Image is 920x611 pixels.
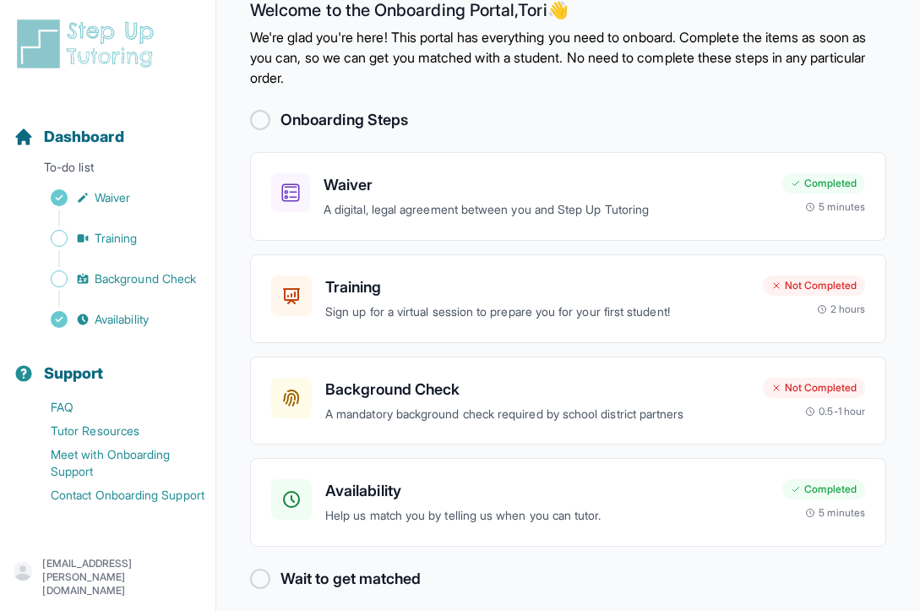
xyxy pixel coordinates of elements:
div: Completed [782,173,865,194]
div: Completed [782,479,865,499]
p: A mandatory background check required by school district partners [325,405,749,424]
h3: Waiver [324,173,769,197]
button: Dashboard [7,98,209,155]
span: Support [44,362,104,385]
h3: Background Check [325,378,749,401]
p: Sign up for a virtual session to prepare you for your first student! [325,303,749,322]
p: We're glad you're here! This portal has everything you need to onboard. Complete the items as soo... [250,27,886,88]
a: Availability [14,308,215,331]
h2: Onboarding Steps [280,108,408,132]
a: Dashboard [14,125,124,149]
div: 5 minutes [805,200,865,214]
a: FAQ [14,396,215,419]
p: A digital, legal agreement between you and Step Up Tutoring [324,200,769,220]
a: Meet with Onboarding Support [14,443,215,483]
span: Availability [95,311,149,328]
span: Background Check [95,270,196,287]
p: To-do list [7,159,209,183]
button: Support [7,335,209,392]
div: 2 hours [817,303,866,316]
h3: Training [325,275,749,299]
div: 0.5-1 hour [805,405,865,418]
a: Contact Onboarding Support [14,483,215,507]
a: Background Check [14,267,215,291]
a: Background CheckA mandatory background check required by school district partnersNot Completed0.5... [250,357,886,445]
img: logo [14,17,164,71]
h3: Availability [325,479,769,503]
a: Tutor Resources [14,419,215,443]
div: Not Completed [763,378,865,398]
span: Waiver [95,189,130,206]
h2: Wait to get matched [280,567,421,591]
span: Training [95,230,138,247]
a: TrainingSign up for a virtual session to prepare you for your first student!Not Completed2 hours [250,254,886,343]
div: 5 minutes [805,506,865,520]
p: Help us match you by telling us when you can tutor. [325,506,769,526]
a: WaiverA digital, legal agreement between you and Step Up TutoringCompleted5 minutes [250,152,886,241]
a: Training [14,226,215,250]
a: AvailabilityHelp us match you by telling us when you can tutor.Completed5 minutes [250,458,886,547]
button: [EMAIL_ADDRESS][PERSON_NAME][DOMAIN_NAME] [14,557,202,597]
span: Dashboard [44,125,124,149]
div: Not Completed [763,275,865,296]
p: [EMAIL_ADDRESS][PERSON_NAME][DOMAIN_NAME] [42,557,202,597]
a: Waiver [14,186,215,210]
